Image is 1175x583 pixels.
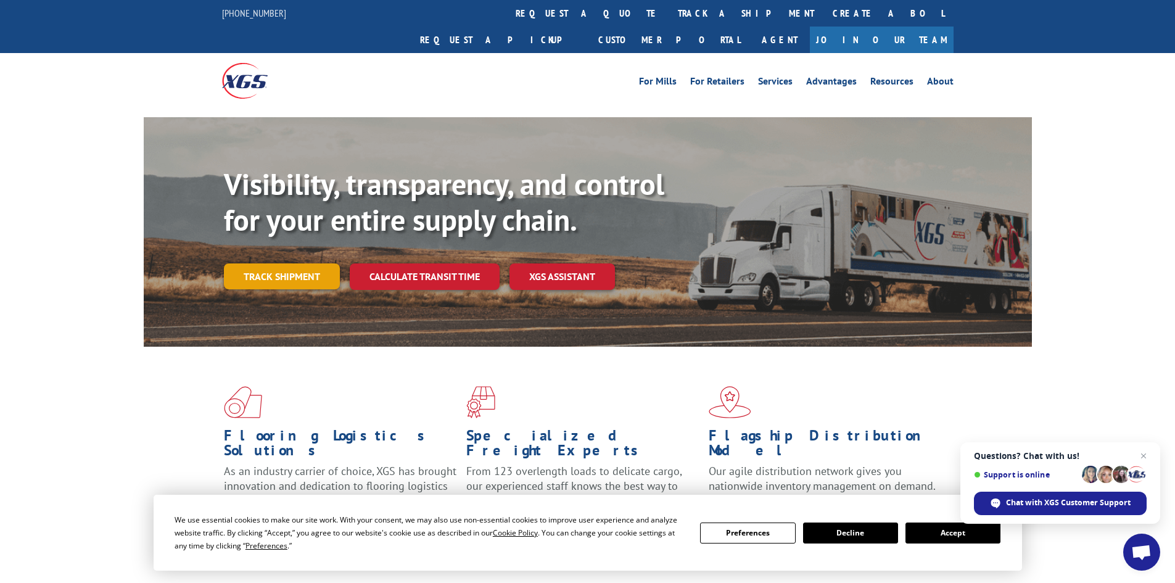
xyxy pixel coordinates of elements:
h1: Flooring Logistics Solutions [224,428,457,464]
span: Questions? Chat with us! [974,451,1147,461]
a: [PHONE_NUMBER] [222,7,286,19]
a: Customer Portal [589,27,749,53]
a: About [927,76,954,90]
a: Open chat [1123,534,1160,571]
a: Resources [870,76,913,90]
b: Visibility, transparency, and control for your entire supply chain. [224,165,664,239]
button: Preferences [700,523,795,544]
a: Track shipment [224,263,340,289]
button: Decline [803,523,898,544]
a: Agent [749,27,810,53]
span: Support is online [974,470,1078,479]
a: XGS ASSISTANT [509,263,615,290]
div: Cookie Consent Prompt [154,495,1022,571]
span: Chat with XGS Customer Support [1006,497,1131,508]
a: For Retailers [690,76,744,90]
span: Preferences [245,540,287,551]
button: Accept [905,523,1000,544]
a: For Mills [639,76,677,90]
a: Join Our Team [810,27,954,53]
p: From 123 overlength loads to delicate cargo, our experienced staff knows the best way to move you... [466,464,699,519]
img: xgs-icon-total-supply-chain-intelligence-red [224,386,262,418]
a: Advantages [806,76,857,90]
span: As an industry carrier of choice, XGS has brought innovation and dedication to flooring logistics... [224,464,456,508]
a: Calculate transit time [350,263,500,290]
h1: Specialized Freight Experts [466,428,699,464]
a: Services [758,76,793,90]
h1: Flagship Distribution Model [709,428,942,464]
img: xgs-icon-flagship-distribution-model-red [709,386,751,418]
div: We use essential cookies to make our site work. With your consent, we may also use non-essential ... [175,513,685,552]
span: Our agile distribution network gives you nationwide inventory management on demand. [709,464,936,493]
span: Cookie Policy [493,527,538,538]
a: Request a pickup [411,27,589,53]
span: Chat with XGS Customer Support [974,492,1147,515]
img: xgs-icon-focused-on-flooring-red [466,386,495,418]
